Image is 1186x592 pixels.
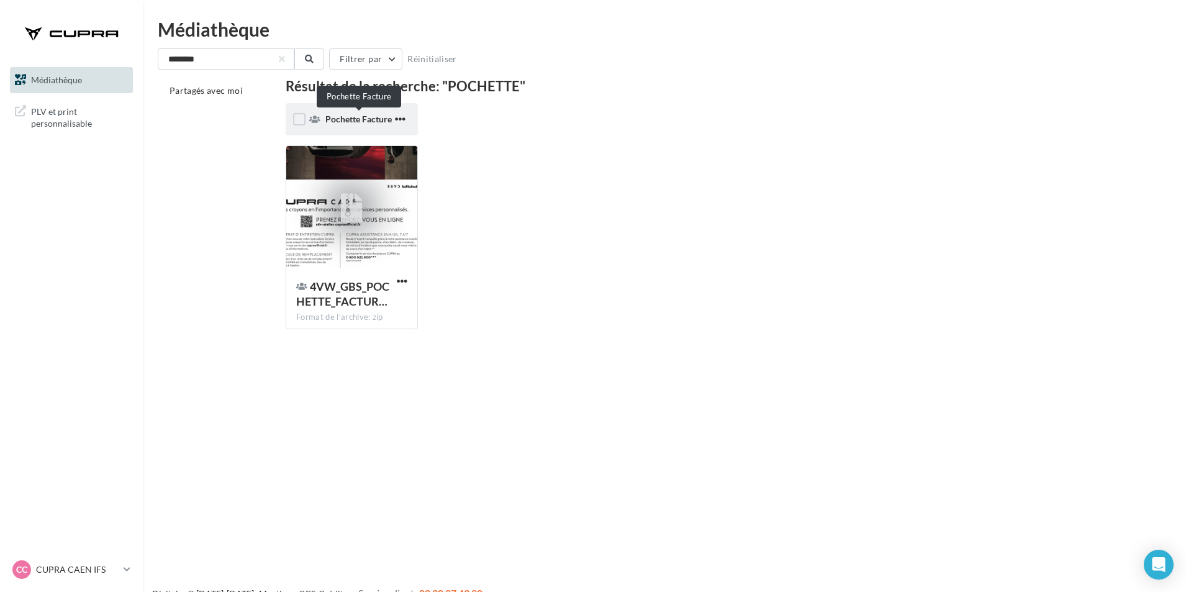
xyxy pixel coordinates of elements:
div: Pochette Facture [317,86,401,107]
p: CUPRA CAEN IFS [36,563,119,576]
span: 4VW_GBS_POCHETTE_FACTURE_220x160f_Maj2025_CUPRA_E9_HD [296,280,389,308]
span: Pochette Facture [325,114,392,124]
a: CC CUPRA CAEN IFS [10,558,133,581]
span: CC [16,563,27,576]
button: Réinitialiser [402,52,462,66]
div: Médiathèque [158,20,1171,39]
div: Résultat de la recherche: "POCHETTE" [286,80,1128,93]
a: PLV et print personnalisable [7,98,135,135]
a: Médiathèque [7,67,135,93]
span: Médiathèque [31,75,82,85]
button: Filtrer par [329,48,402,70]
span: PLV et print personnalisable [31,103,128,130]
div: Format de l'archive: zip [296,312,407,323]
div: Open Intercom Messenger [1144,550,1174,580]
span: Partagés avec moi [170,85,243,96]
